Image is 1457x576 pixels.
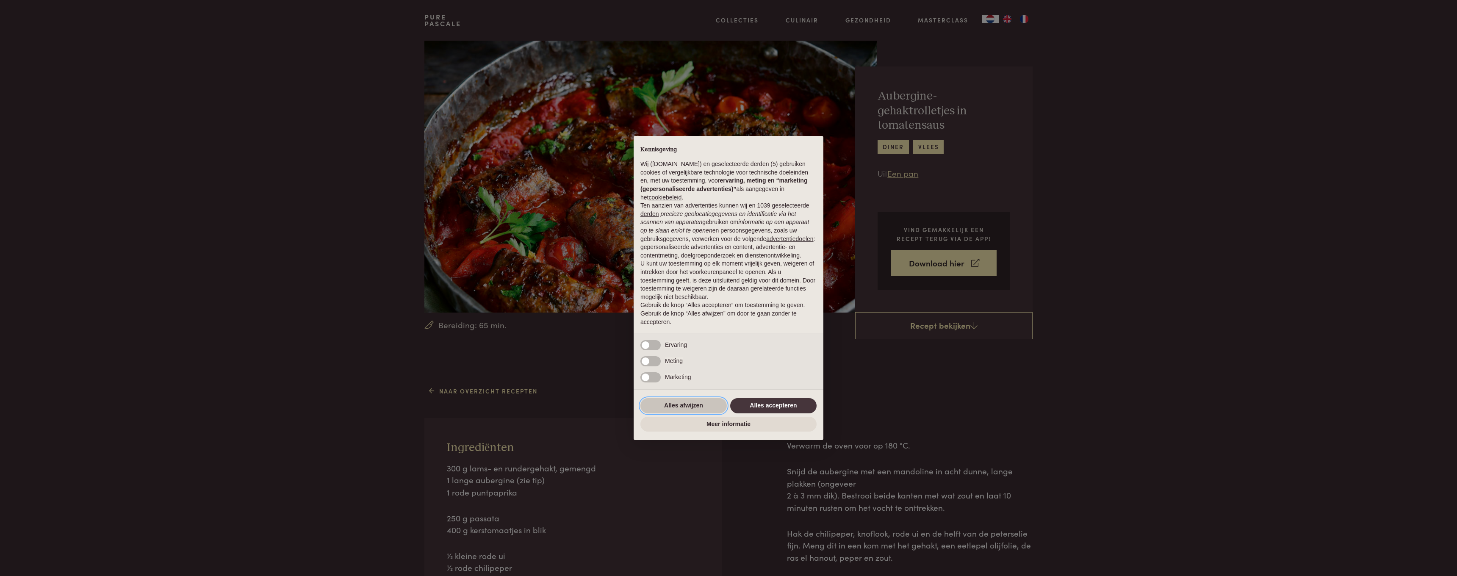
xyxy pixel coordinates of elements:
button: Alles afwijzen [640,398,727,413]
h2: Kennisgeving [640,146,817,154]
span: Meting [665,357,683,364]
em: precieze geolocatiegegevens en identificatie via het scannen van apparaten [640,210,796,226]
button: Meer informatie [640,417,817,432]
p: Gebruik de knop “Alles accepteren” om toestemming te geven. Gebruik de knop “Alles afwijzen” om d... [640,301,817,326]
em: informatie op een apparaat op te slaan en/of te openen [640,219,809,234]
p: Ten aanzien van advertenties kunnen wij en 1039 geselecteerde gebruiken om en persoonsgegevens, z... [640,202,817,260]
strong: ervaring, meting en “marketing (gepersonaliseerde advertenties)” [640,177,807,192]
button: derden [640,210,659,219]
p: U kunt uw toestemming op elk moment vrijelijk geven, weigeren of intrekken door het voorkeurenpan... [640,260,817,301]
span: Ervaring [665,341,687,348]
button: advertentiedoelen [766,235,813,244]
span: Marketing [665,374,691,380]
a: cookiebeleid [648,194,681,201]
button: Alles accepteren [730,398,817,413]
p: Wij ([DOMAIN_NAME]) en geselecteerde derden (5) gebruiken cookies of vergelijkbare technologie vo... [640,160,817,202]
